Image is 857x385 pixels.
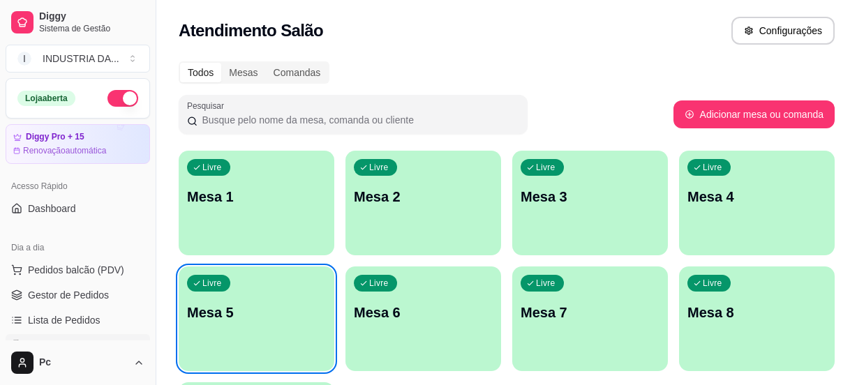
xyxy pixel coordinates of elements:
button: LivreMesa 6 [345,266,501,371]
button: LivreMesa 5 [179,266,334,371]
label: Pesquisar [187,100,229,112]
p: Livre [202,278,222,289]
p: Mesa 4 [687,187,826,206]
a: DiggySistema de Gestão [6,6,150,39]
p: Mesa 8 [687,303,826,322]
p: Mesa 5 [187,303,326,322]
a: Salão / Mesas [6,334,150,356]
button: Configurações [731,17,835,45]
button: LivreMesa 2 [345,151,501,255]
button: Select a team [6,45,150,73]
input: Pesquisar [198,113,519,127]
button: LivreMesa 8 [679,266,835,371]
p: Livre [202,162,222,173]
button: LivreMesa 4 [679,151,835,255]
button: Alterar Status [107,90,138,107]
span: Gestor de Pedidos [28,288,109,302]
span: Sistema de Gestão [39,23,144,34]
button: LivreMesa 7 [512,266,668,371]
article: Renovação automática [23,145,106,156]
p: Livre [536,162,556,173]
span: Lista de Pedidos [28,313,100,327]
button: Pedidos balcão (PDV) [6,259,150,281]
div: INDUSTRIA DA ... [43,52,119,66]
h2: Atendimento Salão [179,20,323,42]
p: Livre [703,162,722,173]
a: Gestor de Pedidos [6,284,150,306]
button: LivreMesa 3 [512,151,668,255]
span: Salão / Mesas [28,338,90,352]
div: Loja aberta [17,91,75,106]
p: Mesa 3 [521,187,659,206]
button: Adicionar mesa ou comanda [673,100,835,128]
a: Diggy Pro + 15Renovaçãoautomática [6,124,150,164]
div: Comandas [266,63,329,82]
div: Dia a dia [6,236,150,259]
div: Todos [180,63,221,82]
button: Pc [6,346,150,379]
div: Acesso Rápido [6,175,150,197]
p: Mesa 6 [354,303,493,322]
button: LivreMesa 1 [179,151,334,255]
span: I [17,52,31,66]
span: Dashboard [28,202,76,216]
div: Mesas [221,63,265,82]
span: Diggy [39,10,144,23]
p: Livre [369,278,389,289]
article: Diggy Pro + 15 [26,132,84,142]
p: Livre [703,278,722,289]
p: Mesa 2 [354,187,493,206]
span: Pedidos balcão (PDV) [28,263,124,277]
p: Livre [536,278,556,289]
a: Dashboard [6,197,150,220]
p: Mesa 1 [187,187,326,206]
p: Mesa 7 [521,303,659,322]
span: Pc [39,356,128,369]
p: Livre [369,162,389,173]
a: Lista de Pedidos [6,309,150,331]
